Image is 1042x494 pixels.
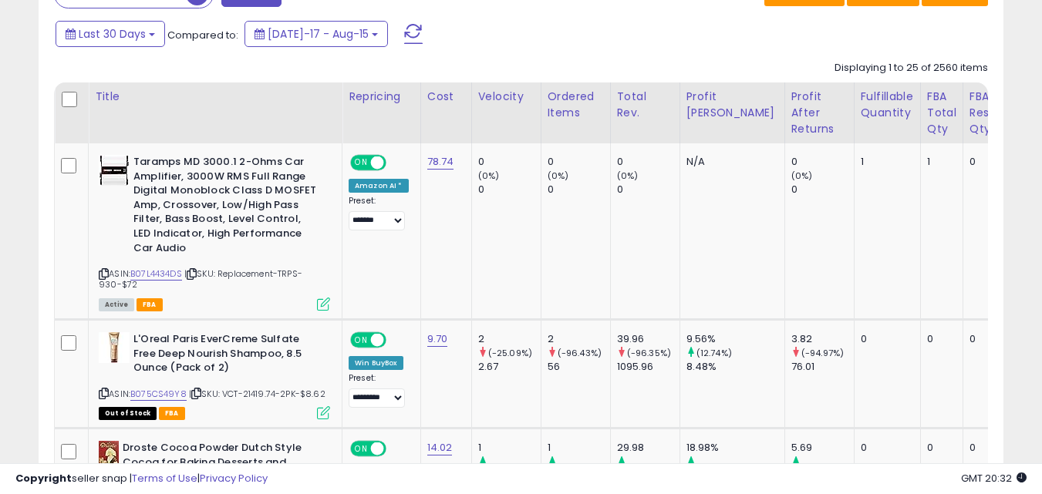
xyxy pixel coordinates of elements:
[200,471,268,486] a: Privacy Policy
[123,441,310,488] b: Droste Cocoa Powder Dutch Style Cocoa for Baking Desserts and More, 8.8 Ounce (Pack of 3)
[791,183,854,197] div: 0
[548,441,610,455] div: 1
[488,347,532,359] small: (-25.09%)
[627,347,671,359] small: (-96.35%)
[99,332,330,418] div: ASIN:
[167,28,238,42] span: Compared to:
[686,89,778,121] div: Profit [PERSON_NAME]
[427,331,448,347] a: 9.70
[349,196,409,230] div: Preset:
[15,471,72,486] strong: Copyright
[427,440,453,455] a: 14.02
[927,89,956,137] div: FBA Total Qty
[961,471,1027,486] span: 2025-09-15 20:32 GMT
[99,407,157,420] span: All listings that are currently out of stock and unavailable for purchase on Amazon
[478,441,541,455] div: 1
[99,298,134,311] span: All listings currently available for purchase on Amazon
[791,360,854,374] div: 76.01
[969,441,1016,455] div: 0
[791,170,813,182] small: (0%)
[79,26,146,42] span: Last 30 Days
[969,155,1016,169] div: 0
[99,332,130,363] img: 41wvhwqqbsL._SL40_.jpg
[927,332,951,346] div: 0
[130,267,182,281] a: B07L4434DS
[617,183,679,197] div: 0
[137,298,163,311] span: FBA
[352,442,371,455] span: ON
[427,154,454,170] a: 78.74
[969,332,1016,346] div: 0
[969,89,1021,137] div: FBA Reserved Qty
[835,61,988,76] div: Displaying 1 to 25 of 2560 items
[130,388,187,401] a: B075CS49Y8
[56,21,165,47] button: Last 30 Days
[617,89,673,121] div: Total Rev.
[132,471,197,486] a: Terms of Use
[99,155,130,186] img: 41PyA6ar73L._SL40_.jpg
[686,360,784,374] div: 8.48%
[686,332,784,346] div: 9.56%
[352,334,371,347] span: ON
[349,179,409,193] div: Amazon AI *
[352,156,371,170] span: ON
[861,441,909,455] div: 0
[133,155,321,259] b: Taramps MD 3000.1 2-Ohms Car Amplifier, 3000W RMS Full Range Digital Monoblock Class D MOSFET Amp...
[99,155,330,309] div: ASIN:
[478,89,534,105] div: Velocity
[927,155,951,169] div: 1
[159,407,185,420] span: FBA
[189,388,325,400] span: | SKU: VCT-21419.74-2PK-$8.62
[384,156,409,170] span: OFF
[791,89,848,137] div: Profit After Returns
[791,332,854,346] div: 3.82
[861,89,914,121] div: Fulfillable Quantity
[95,89,336,105] div: Title
[617,360,679,374] div: 1095.96
[99,267,302,291] span: | SKU: Replacement-TRPS-930-$72
[478,332,541,346] div: 2
[617,332,679,346] div: 39.96
[244,21,388,47] button: [DATE]-17 - Aug-15
[696,347,732,359] small: (12.74%)
[791,441,854,455] div: 5.69
[427,89,465,105] div: Cost
[99,441,119,472] img: 51cJCsgJXqL._SL40_.jpg
[861,155,909,169] div: 1
[548,170,569,182] small: (0%)
[268,26,369,42] span: [DATE]-17 - Aug-15
[548,360,610,374] div: 56
[478,155,541,169] div: 0
[478,360,541,374] div: 2.67
[548,332,610,346] div: 2
[548,89,604,121] div: Ordered Items
[349,373,409,408] div: Preset:
[791,155,854,169] div: 0
[349,356,403,370] div: Win BuyBox
[617,155,679,169] div: 0
[617,441,679,455] div: 29.98
[801,347,844,359] small: (-94.97%)
[15,472,268,486] div: seller snap | |
[478,170,500,182] small: (0%)
[558,347,602,359] small: (-96.43%)
[617,170,639,182] small: (0%)
[349,89,414,105] div: Repricing
[384,334,409,347] span: OFF
[548,183,610,197] div: 0
[133,332,321,379] b: L'Oreal Paris EverCreme Sulfate Free Deep Nourish Shampoo, 8.5 Ounce (Pack of 2)
[686,155,773,169] div: N/A
[478,183,541,197] div: 0
[548,155,610,169] div: 0
[861,332,909,346] div: 0
[686,441,784,455] div: 18.98%
[927,441,951,455] div: 0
